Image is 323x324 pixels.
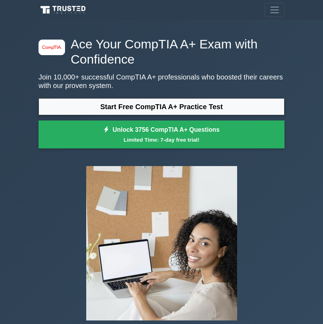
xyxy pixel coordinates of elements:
h1: Ace Your CompTIA A+ Exam with Confidence [39,37,284,67]
p: Join 10,000+ successful CompTIA A+ professionals who boosted their careers with our proven system. [39,73,284,90]
small: Limited Time: 7-day free trial! [47,136,276,144]
a: Start Free CompTIA A+ Practice Test [39,98,284,115]
button: Toggle navigation [265,3,284,17]
a: Unlock 3756 CompTIA A+ QuestionsLimited Time: 7-day free trial! [39,120,284,149]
